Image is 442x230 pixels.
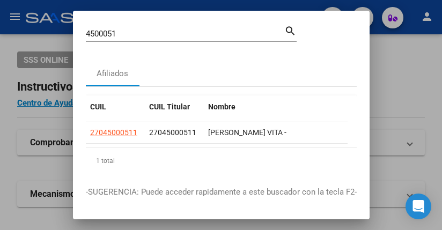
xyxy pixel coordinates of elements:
span: CUIL Titular [149,102,190,111]
p: -SUGERENCIA: Puede acceder rapidamente a este buscador con la tecla F2- [86,186,357,198]
span: Nombre [208,102,235,111]
datatable-header-cell: CUIL Titular [145,95,204,118]
datatable-header-cell: CUIL [86,95,145,118]
mat-icon: search [284,24,297,36]
div: Afiliados [97,68,128,80]
span: CUIL [90,102,106,111]
div: 1 total [86,147,357,174]
div: [PERSON_NAME] VITA - [208,127,414,139]
span: 27045000511 [149,128,196,137]
datatable-header-cell: Nombre [204,95,418,118]
div: Open Intercom Messenger [406,194,431,219]
span: 27045000511 [90,128,137,137]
